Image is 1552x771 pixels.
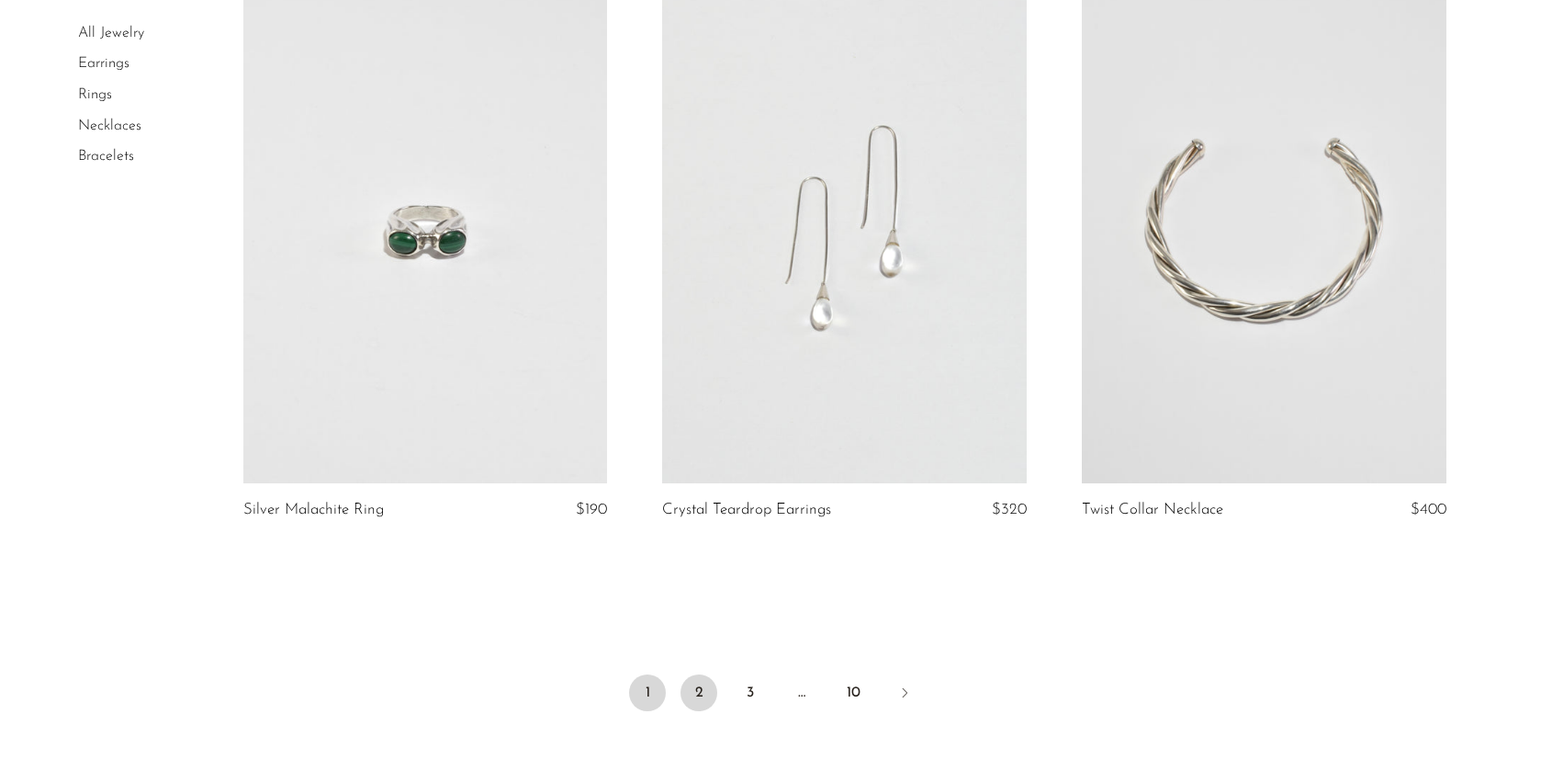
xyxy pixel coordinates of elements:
a: Silver Malachite Ring [243,502,384,518]
a: 2 [680,675,717,711]
a: Bracelets [78,149,134,164]
span: 1 [629,675,666,711]
a: Next [886,675,923,715]
a: Crystal Teardrop Earrings [662,502,831,518]
a: Necklaces [78,119,141,133]
a: Earrings [78,57,129,72]
span: $400 [1411,502,1446,517]
a: All Jewelry [78,26,144,40]
span: $320 [992,502,1027,517]
span: $190 [576,502,607,517]
span: … [783,675,820,711]
a: 3 [732,675,769,711]
a: 10 [835,675,872,711]
a: Rings [78,87,112,102]
a: Twist Collar Necklace [1082,502,1223,518]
